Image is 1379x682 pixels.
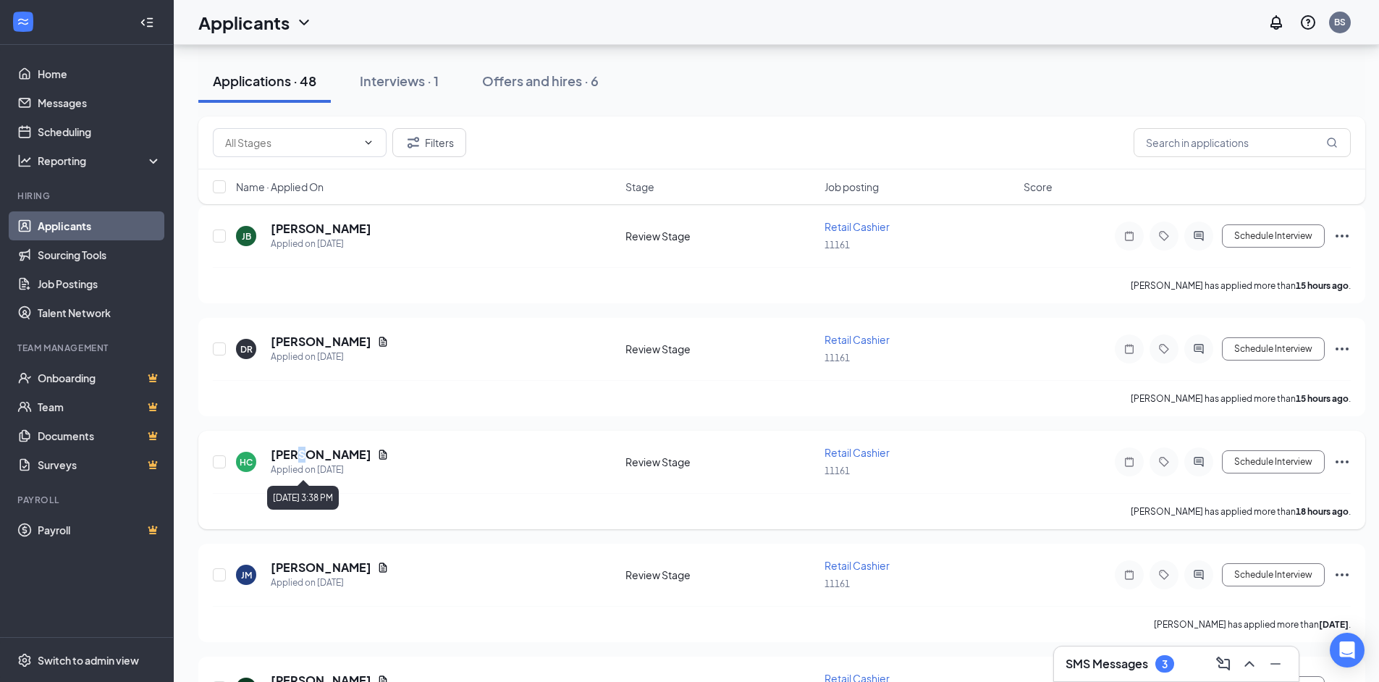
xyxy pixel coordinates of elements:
[1131,505,1351,518] p: [PERSON_NAME] has applied more than .
[377,336,389,348] svg: Document
[363,137,374,148] svg: ChevronDown
[1190,456,1207,468] svg: ActiveChat
[38,421,161,450] a: DocumentsCrown
[1222,337,1325,361] button: Schedule Interview
[1134,128,1351,157] input: Search in applications
[1024,180,1053,194] span: Score
[1264,652,1287,675] button: Minimize
[17,153,32,168] svg: Analysis
[1330,633,1365,668] div: Open Intercom Messenger
[825,353,850,363] span: 11161
[1155,456,1173,468] svg: Tag
[267,486,339,510] div: [DATE] 3:38 PM
[1190,230,1207,242] svg: ActiveChat
[17,494,159,506] div: Payroll
[1155,230,1173,242] svg: Tag
[1333,340,1351,358] svg: Ellipses
[271,447,371,463] h5: [PERSON_NAME]
[271,560,371,576] h5: [PERSON_NAME]
[271,221,371,237] h5: [PERSON_NAME]
[1333,566,1351,584] svg: Ellipses
[198,10,290,35] h1: Applicants
[825,466,850,476] span: 11161
[140,15,154,30] svg: Collapse
[225,135,357,151] input: All Stages
[1333,453,1351,471] svg: Ellipses
[38,298,161,327] a: Talent Network
[1267,655,1284,673] svg: Minimize
[1333,227,1351,245] svg: Ellipses
[825,559,890,572] span: Retail Cashier
[625,568,816,582] div: Review Stage
[625,229,816,243] div: Review Stage
[625,342,816,356] div: Review Stage
[1238,652,1261,675] button: ChevronUp
[1222,224,1325,248] button: Schedule Interview
[38,653,139,668] div: Switch to admin view
[38,117,161,146] a: Scheduling
[271,237,371,251] div: Applied on [DATE]
[17,653,32,668] svg: Settings
[1319,619,1349,630] b: [DATE]
[1190,343,1207,355] svg: ActiveChat
[1154,618,1351,631] p: [PERSON_NAME] has applied more than .
[38,211,161,240] a: Applicants
[271,334,371,350] h5: [PERSON_NAME]
[1066,656,1148,672] h3: SMS Messages
[825,446,890,459] span: Retail Cashier
[377,449,389,460] svg: Document
[38,59,161,88] a: Home
[1299,14,1317,31] svg: QuestionInfo
[482,72,599,90] div: Offers and hires · 6
[38,515,161,544] a: PayrollCrown
[1121,343,1138,355] svg: Note
[38,88,161,117] a: Messages
[1212,652,1235,675] button: ComposeMessage
[271,350,389,364] div: Applied on [DATE]
[1241,655,1258,673] svg: ChevronUp
[38,392,161,421] a: TeamCrown
[213,72,316,90] div: Applications · 48
[1155,569,1173,581] svg: Tag
[360,72,439,90] div: Interviews · 1
[625,180,654,194] span: Stage
[1326,137,1338,148] svg: MagnifyingGlass
[38,153,162,168] div: Reporting
[295,14,313,31] svg: ChevronDown
[1296,506,1349,517] b: 18 hours ago
[1296,280,1349,291] b: 15 hours ago
[16,14,30,29] svg: WorkstreamLogo
[1334,16,1346,28] div: BS
[1190,569,1207,581] svg: ActiveChat
[240,343,253,355] div: DR
[1222,450,1325,473] button: Schedule Interview
[1268,14,1285,31] svg: Notifications
[825,220,890,233] span: Retail Cashier
[825,180,879,194] span: Job posting
[38,363,161,392] a: OnboardingCrown
[271,463,389,477] div: Applied on [DATE]
[241,569,252,581] div: JM
[271,576,389,590] div: Applied on [DATE]
[825,333,890,346] span: Retail Cashier
[1131,279,1351,292] p: [PERSON_NAME] has applied more than .
[17,342,159,354] div: Team Management
[377,562,389,573] svg: Document
[1296,393,1349,404] b: 15 hours ago
[38,450,161,479] a: SurveysCrown
[1121,569,1138,581] svg: Note
[240,456,253,468] div: HC
[242,230,251,243] div: JB
[825,240,850,251] span: 11161
[236,180,324,194] span: Name · Applied On
[1121,230,1138,242] svg: Note
[38,269,161,298] a: Job Postings
[392,128,466,157] button: Filter Filters
[38,240,161,269] a: Sourcing Tools
[1121,456,1138,468] svg: Note
[1155,343,1173,355] svg: Tag
[825,578,850,589] span: 11161
[1222,563,1325,586] button: Schedule Interview
[405,134,422,151] svg: Filter
[1215,655,1232,673] svg: ComposeMessage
